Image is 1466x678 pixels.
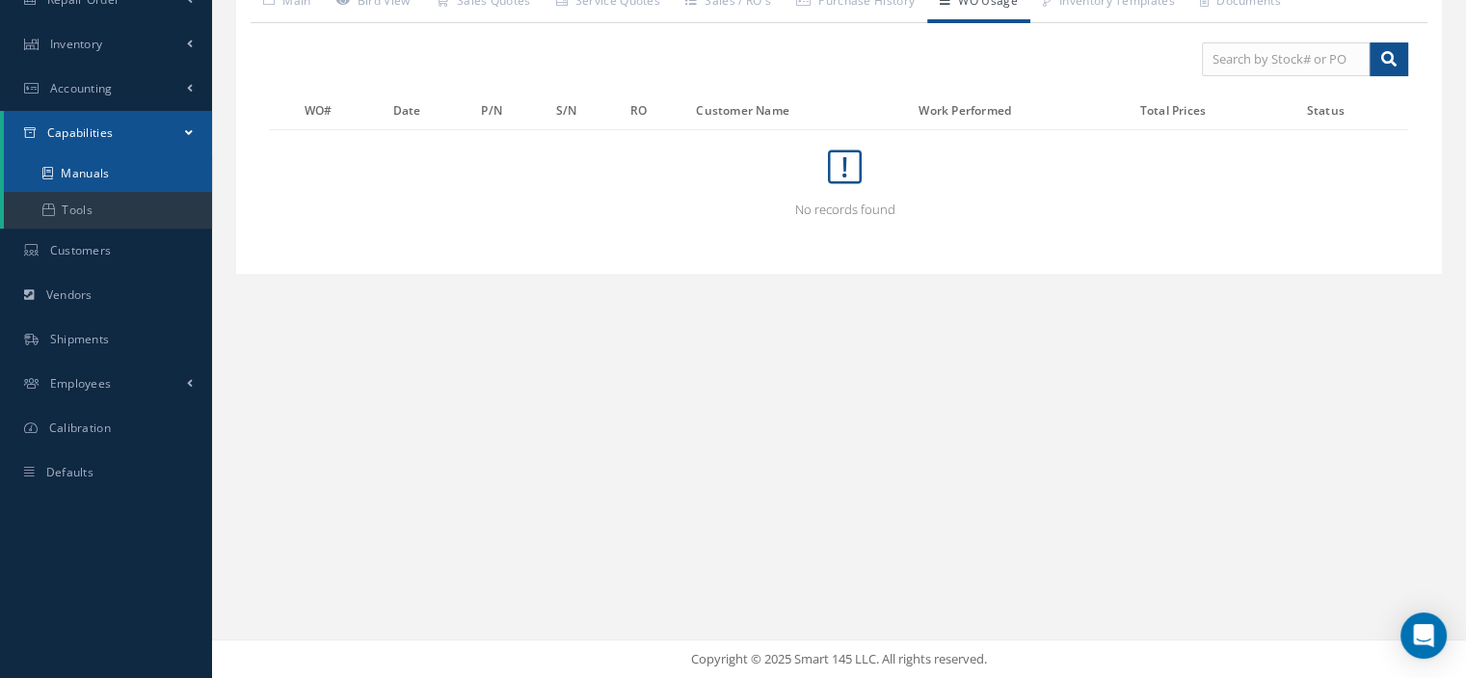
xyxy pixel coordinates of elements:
span: Total Prices [1140,100,1206,119]
span: Capabilities [47,124,114,141]
div: Copyright © 2025 Smart 145 LLC. All rights reserved. [231,650,1447,669]
span: Defaults [46,464,93,480]
span: Accounting [50,80,113,96]
a: Manuals [4,155,212,192]
span: Vendors [46,286,93,303]
span: WO# [305,100,333,119]
div: No records found [289,136,1400,219]
div: Open Intercom Messenger [1400,612,1447,659]
span: Customer Name [696,100,789,119]
input: Search by Stock# or PO# [1202,42,1370,77]
a: Tools [4,192,212,229]
span: Customers [50,242,112,258]
span: Work Performed [919,100,1011,119]
span: RO [630,100,647,119]
span: Employees [50,375,112,392]
span: Calibration [49,420,111,436]
span: Status [1307,100,1345,119]
span: Date [393,100,421,119]
span: Shipments [50,331,110,347]
span: S/N [556,100,577,119]
a: Capabilities [4,111,212,155]
span: Inventory [50,36,103,52]
span: P/N [481,100,502,119]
